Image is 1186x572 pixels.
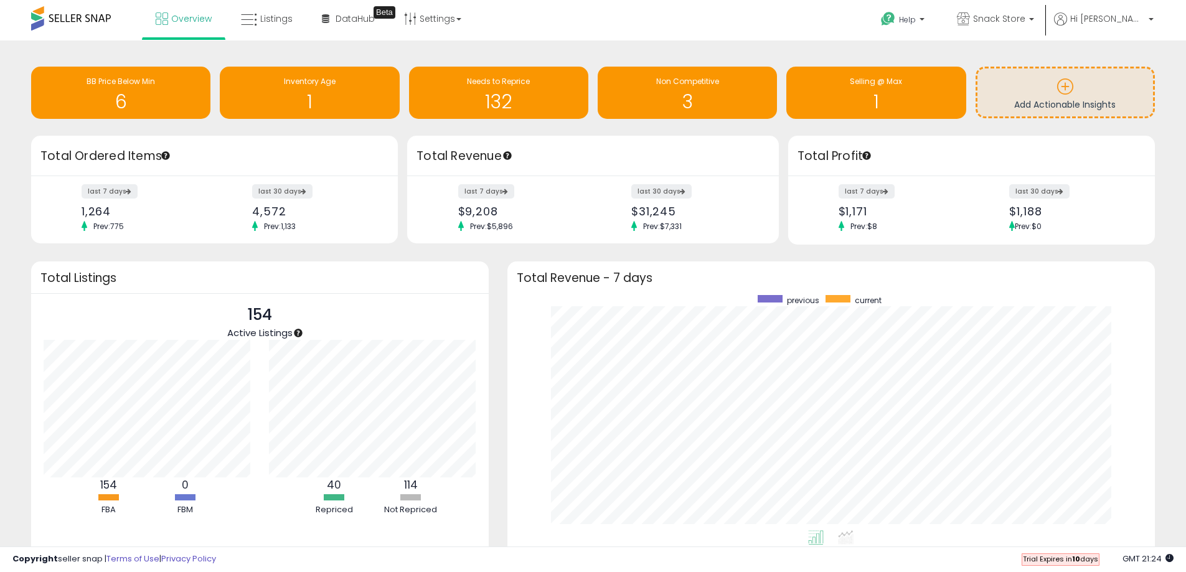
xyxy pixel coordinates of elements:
[148,504,223,516] div: FBM
[1009,184,1070,199] label: last 30 days
[227,303,293,327] p: 154
[72,504,146,516] div: FBA
[798,148,1146,165] h3: Total Profit
[12,553,216,565] div: seller snap | |
[631,184,692,199] label: last 30 days
[1023,554,1098,564] span: Trial Expires in days
[861,150,872,161] div: Tooltip anchor
[1054,12,1154,40] a: Hi [PERSON_NAME]
[517,273,1146,283] h3: Total Revenue - 7 days
[374,6,395,19] div: Tooltip anchor
[336,12,375,25] span: DataHub
[464,221,519,232] span: Prev: $5,896
[31,67,210,119] a: BB Price Below Min 6
[260,12,293,25] span: Listings
[467,76,530,87] span: Needs to Reprice
[598,67,777,119] a: Non Competitive 3
[1070,12,1145,25] span: Hi [PERSON_NAME]
[182,477,189,492] b: 0
[1009,205,1133,218] div: $1,188
[1014,98,1116,111] span: Add Actionable Insights
[1122,553,1174,565] span: 2025-10-8 21:24 GMT
[100,477,117,492] b: 154
[786,67,966,119] a: Selling @ Max 1
[226,91,393,112] h1: 1
[82,184,138,199] label: last 7 days
[37,91,204,112] h1: 6
[87,221,130,232] span: Prev: 775
[899,14,916,25] span: Help
[850,76,902,87] span: Selling @ Max
[417,148,769,165] h3: Total Revenue
[844,221,883,232] span: Prev: $8
[252,184,313,199] label: last 30 days
[160,150,171,161] div: Tooltip anchor
[404,477,418,492] b: 114
[793,91,959,112] h1: 1
[161,553,216,565] a: Privacy Policy
[631,205,757,218] div: $31,245
[171,12,212,25] span: Overview
[293,327,304,339] div: Tooltip anchor
[220,67,399,119] a: Inventory Age 1
[82,205,205,218] div: 1,264
[258,221,302,232] span: Prev: 1,133
[40,273,479,283] h3: Total Listings
[458,184,514,199] label: last 7 days
[327,477,341,492] b: 40
[604,91,771,112] h1: 3
[409,67,588,119] a: Needs to Reprice 132
[415,91,582,112] h1: 132
[458,205,584,218] div: $9,208
[40,148,388,165] h3: Total Ordered Items
[637,221,688,232] span: Prev: $7,331
[1015,221,1042,232] span: Prev: $0
[87,76,155,87] span: BB Price Below Min
[106,553,159,565] a: Terms of Use
[871,2,937,40] a: Help
[855,295,882,306] span: current
[839,205,962,218] div: $1,171
[656,76,719,87] span: Non Competitive
[1072,554,1080,564] b: 10
[973,12,1025,25] span: Snack Store
[502,150,513,161] div: Tooltip anchor
[787,295,819,306] span: previous
[284,76,336,87] span: Inventory Age
[227,326,293,339] span: Active Listings
[12,553,58,565] strong: Copyright
[880,11,896,27] i: Get Help
[839,184,895,199] label: last 7 days
[297,504,372,516] div: Repriced
[252,205,376,218] div: 4,572
[977,68,1153,116] a: Add Actionable Insights
[374,504,448,516] div: Not Repriced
